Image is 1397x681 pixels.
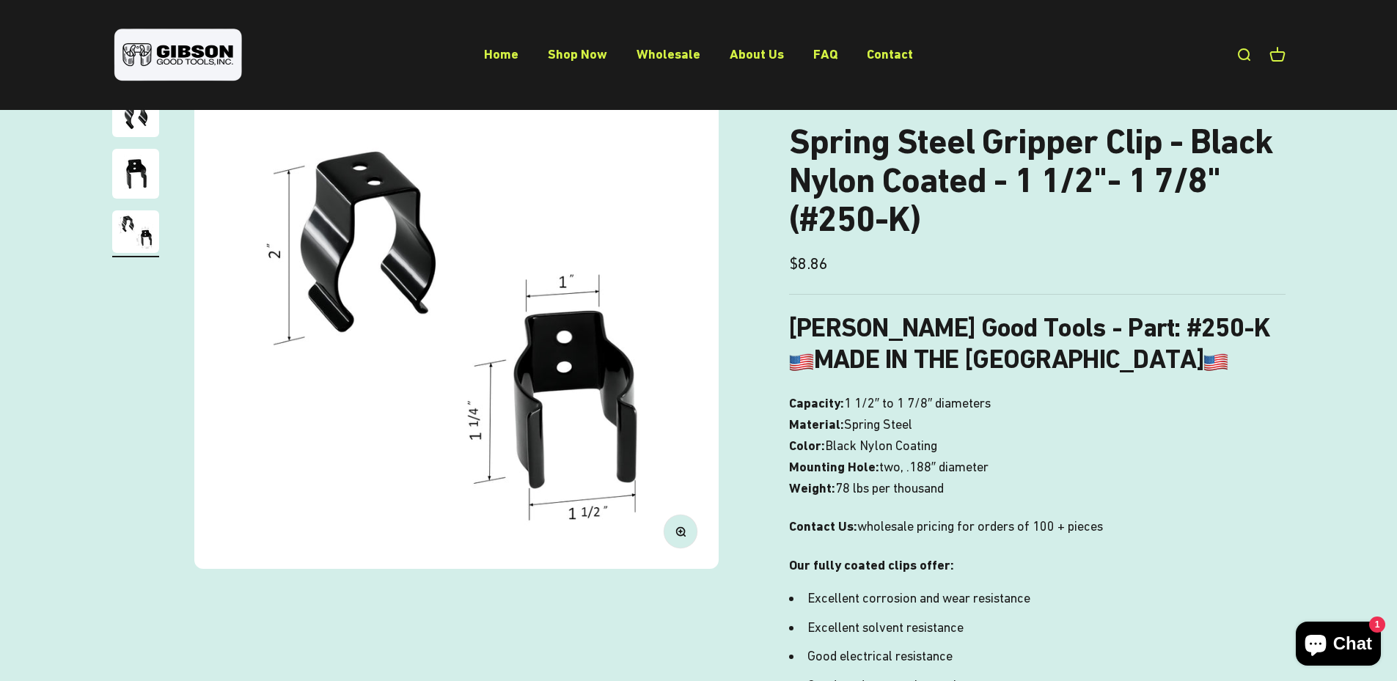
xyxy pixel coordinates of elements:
[112,90,159,137] img: Gripper clip, made & shipped from the USA!
[112,210,159,257] button: Go to item 3
[789,459,879,474] b: Mounting Hole:
[813,46,837,62] a: FAQ
[825,435,937,457] span: Black Nylon Coating
[789,516,1286,537] p: wholesale pricing for orders of 100 + pieces
[844,414,912,435] span: Spring Steel
[789,438,825,453] b: Color:
[789,251,828,276] sale-price: $8.86
[112,210,159,253] img: close up of a spring steel gripper clip, tool clip, durable, secure holding, Excellent corrosion ...
[879,457,989,478] span: two, .188″ diameter
[548,46,607,62] a: Shop Now
[807,590,1030,605] span: Excellent corrosion and wear resistance
[194,90,719,569] img: close up of a spring steel gripper clip, tool clip, durable, secure holding, Excellent corrosion ...
[867,46,913,62] a: Contact
[789,480,835,496] b: Weight:
[807,648,953,663] span: Good electrical resistance
[807,619,964,635] span: Excellent solvent resistance
[789,122,1286,238] h1: Spring Steel Gripper Clip - Black Nylon Coated - 1 1/2"- 1 7/8" (#250-K)
[789,312,1271,343] b: [PERSON_NAME] Good Tools - Part: #250-K
[789,557,954,573] strong: Our fully coated clips offer:
[730,46,784,62] a: About Us
[844,393,991,414] span: 1 1/2″ to 1 7/8″ diameters
[835,478,944,499] span: 78 lbs per thousand
[637,46,700,62] a: Wholesale
[789,518,857,534] strong: Contact Us:
[112,90,159,141] button: Go to item 1
[789,395,844,411] b: Capacity:
[789,344,1228,375] b: MADE IN THE [GEOGRAPHIC_DATA]
[484,46,518,62] a: Home
[789,416,844,432] b: Material:
[1291,622,1385,669] inbox-online-store-chat: Shopify online store chat
[112,149,159,203] button: Go to item 2
[112,149,159,199] img: close up of a spring steel gripper clip, tool clip, durable, secure holding, Excellent corrosion ...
